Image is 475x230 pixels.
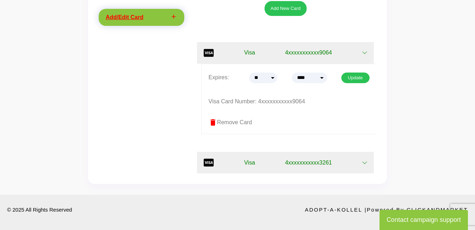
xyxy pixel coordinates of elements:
span: Powered by [367,207,404,213]
button: Visa 4xxxxxxxxxxx9064 [197,42,374,64]
p: Adopt-a-Kollel | [305,205,468,214]
button: Contact campaign support [380,210,468,230]
span: 4xxxxxxxxxxx3261 [285,159,332,167]
span: Add/Edit Card [106,14,144,20]
a: ClickandMarket [407,207,468,213]
span: delete [209,118,217,127]
p: Expires: [209,73,229,83]
button: Visa 4xxxxxxxxxxx3261 [197,152,374,173]
p: © 2025 All Rights Reserved [7,205,72,214]
button: Add New Card [265,1,307,16]
span: Visa [244,159,255,167]
label: Remove Card [209,118,371,127]
p: Visa Card Number: 4xxxxxxxxxxx9064 [209,97,371,107]
a: addAdd/Edit Card [99,9,184,26]
span: Visa [244,48,255,57]
i: add [170,13,177,20]
button: Update [341,73,370,83]
span: 4xxxxxxxxxxx9064 [285,48,332,57]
